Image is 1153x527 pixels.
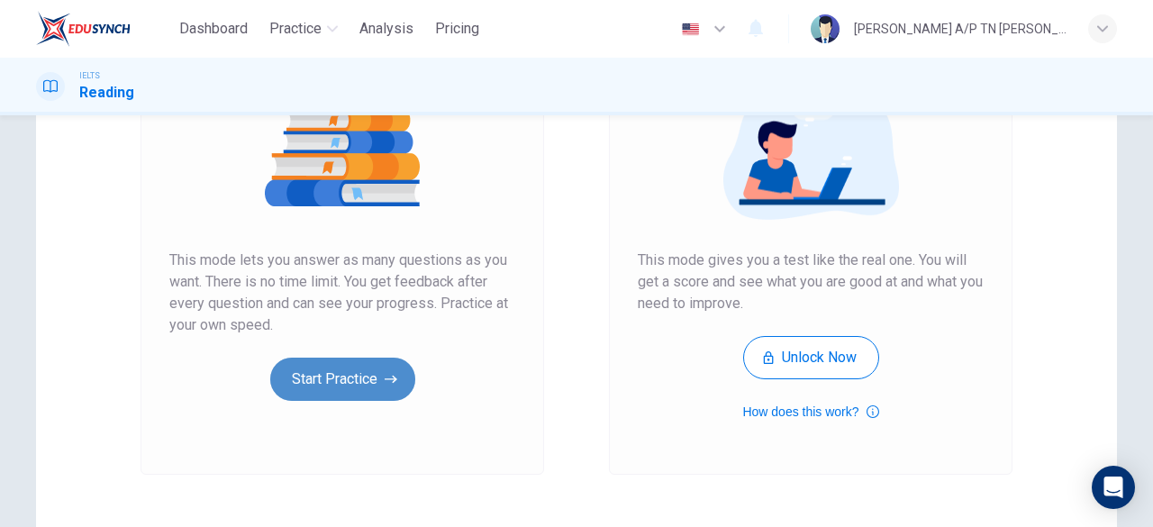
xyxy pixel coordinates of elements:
button: Dashboard [172,13,255,45]
img: EduSynch logo [36,11,131,47]
span: This mode lets you answer as many questions as you want. There is no time limit. You get feedback... [169,250,515,336]
h1: Reading [79,82,134,104]
button: Unlock Now [743,336,879,379]
span: This mode gives you a test like the real one. You will get a score and see what you are good at a... [638,250,984,314]
span: IELTS [79,69,100,82]
div: [PERSON_NAME] A/P TN [PERSON_NAME] [854,18,1067,40]
span: Analysis [359,18,413,40]
button: Start Practice [270,358,415,401]
img: Profile picture [811,14,840,43]
a: EduSynch logo [36,11,172,47]
div: Open Intercom Messenger [1092,466,1135,509]
button: Practice [262,13,345,45]
span: Pricing [435,18,479,40]
span: Practice [269,18,322,40]
button: How does this work? [742,401,878,423]
img: en [679,23,702,36]
span: Dashboard [179,18,248,40]
button: Pricing [428,13,486,45]
button: Analysis [352,13,421,45]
